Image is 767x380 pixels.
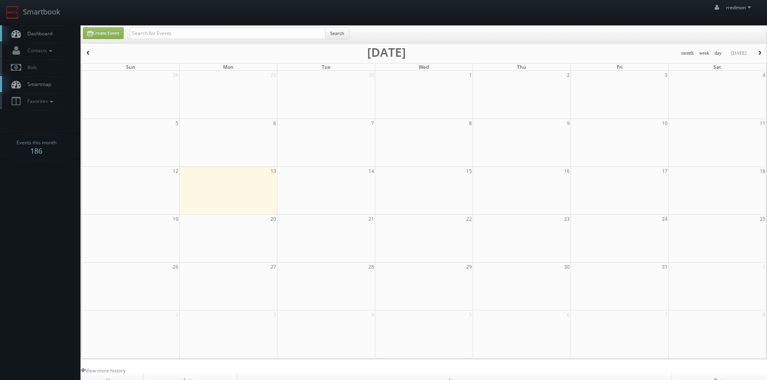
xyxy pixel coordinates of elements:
h2: [DATE] [367,48,406,56]
span: 10 [661,119,668,127]
span: 2 [175,310,179,319]
span: 28 [368,263,375,271]
span: Smartmap [23,81,51,88]
span: Tue [322,64,331,70]
span: 2 [566,71,571,79]
span: Contacts [23,47,54,54]
span: Events this month [17,139,56,147]
span: 6 [273,119,277,127]
button: month [678,48,697,58]
span: 27 [270,263,277,271]
span: Thu [517,64,526,70]
span: Fri [617,64,622,70]
span: 23 [563,215,571,223]
span: rredmon [726,4,753,11]
span: 3 [664,71,668,79]
span: 25 [759,215,766,223]
button: [DATE] [728,48,749,58]
span: 7 [370,119,375,127]
span: Sun [126,64,135,70]
span: 6 [566,310,571,319]
img: smartbook-logo.png [6,6,19,19]
span: 21 [368,215,375,223]
span: 31 [661,263,668,271]
span: 24 [661,215,668,223]
span: Wed [419,64,429,70]
span: 5 [468,310,473,319]
span: 8 [762,310,766,319]
span: Dashboard [23,30,52,37]
span: 29 [465,263,473,271]
span: Favorites [23,98,55,105]
span: 9 [566,119,571,127]
span: 17 [661,167,668,175]
span: 28 [172,71,179,79]
span: 4 [370,310,375,319]
span: 1 [762,263,766,271]
span: 13 [270,167,277,175]
span: 26 [172,263,179,271]
span: 14 [368,167,375,175]
button: day [712,48,725,58]
button: week [696,48,712,58]
a: View more history [81,367,126,374]
span: 30 [563,263,571,271]
span: 20 [270,215,277,223]
button: Search [325,27,349,39]
span: 16 [563,167,571,175]
span: 18 [759,167,766,175]
span: 11 [759,119,766,127]
span: 7 [664,310,668,319]
span: 15 [465,167,473,175]
span: 12 [172,167,179,175]
span: 3 [273,310,277,319]
input: Search for Events [130,28,325,39]
span: 5 [175,119,179,127]
span: Mon [223,64,234,70]
span: Sat [713,64,721,70]
span: 1 [468,71,473,79]
span: 29 [270,71,277,79]
a: Create Event [83,27,124,39]
strong: 186 [30,146,42,156]
span: 8 [468,119,473,127]
span: 30 [368,71,375,79]
span: 19 [172,215,179,223]
span: 22 [465,215,473,223]
span: 4 [762,71,766,79]
span: Bids [23,64,37,71]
